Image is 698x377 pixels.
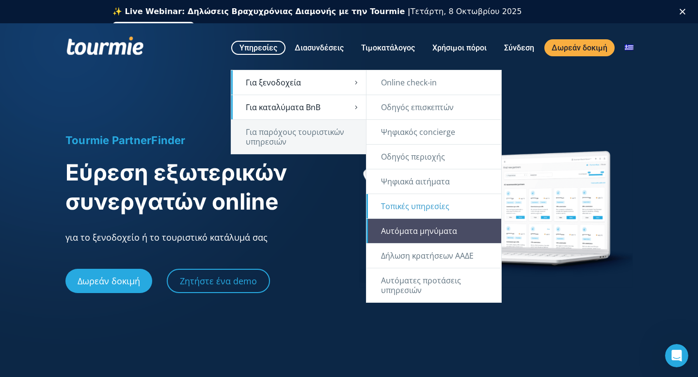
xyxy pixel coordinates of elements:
a: Οδηγός επισκεπτών [366,95,501,119]
a: Ψηφιακός concierge [366,120,501,144]
a: Για καταλύματα BnB [231,95,366,119]
span: για το ξενοδοχείο ή το τουριστικό κατάλυμά σας [65,231,268,243]
a: Ψηφιακά αιτήματα [366,169,501,194]
a: Αυτόματα μηνύματα [366,219,501,243]
a: Για ξενοδοχεία [231,70,366,95]
a: Δωρεάν δοκιμή [544,39,615,56]
a: Ζητήστε ένα demo [167,269,270,293]
iframe: Intercom live chat [665,344,688,367]
a: Δωρεάν δοκιμή [65,269,152,293]
a: Για παρόχους τουριστικών υπηρεσιών [231,120,366,154]
a: Δήλωση κρατήσεων ΑΑΔΕ [366,244,501,268]
a: Υπηρεσίες [231,41,286,55]
a: Σύνδεση [497,42,541,54]
a: Online check-in [366,70,501,95]
a: Διασυνδέσεις [287,42,351,54]
a: Τοπικές υπηρεσίες [366,194,501,218]
span: Εύρεση εξωτερικών συνεργατών online [65,159,287,215]
span: Tourmie PartnerFinder [65,134,186,147]
a: Εγγραφείτε δωρεάν [112,22,194,33]
a: Αυτόματες προτάσεις υπηρεσιών [366,268,501,302]
a: Οδηγός περιοχής [366,145,501,169]
a: Χρήσιμοι πόροι [425,42,494,54]
b: ✨ Live Webinar: Δηλώσεις Βραχυχρόνιας Διαμονής με την Tourmie | [112,7,411,16]
div: Τετάρτη, 8 Οκτωβρίου 2025 [112,7,522,16]
div: Κλείσιμο [680,9,689,15]
a: Τιμοκατάλογος [354,42,422,54]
